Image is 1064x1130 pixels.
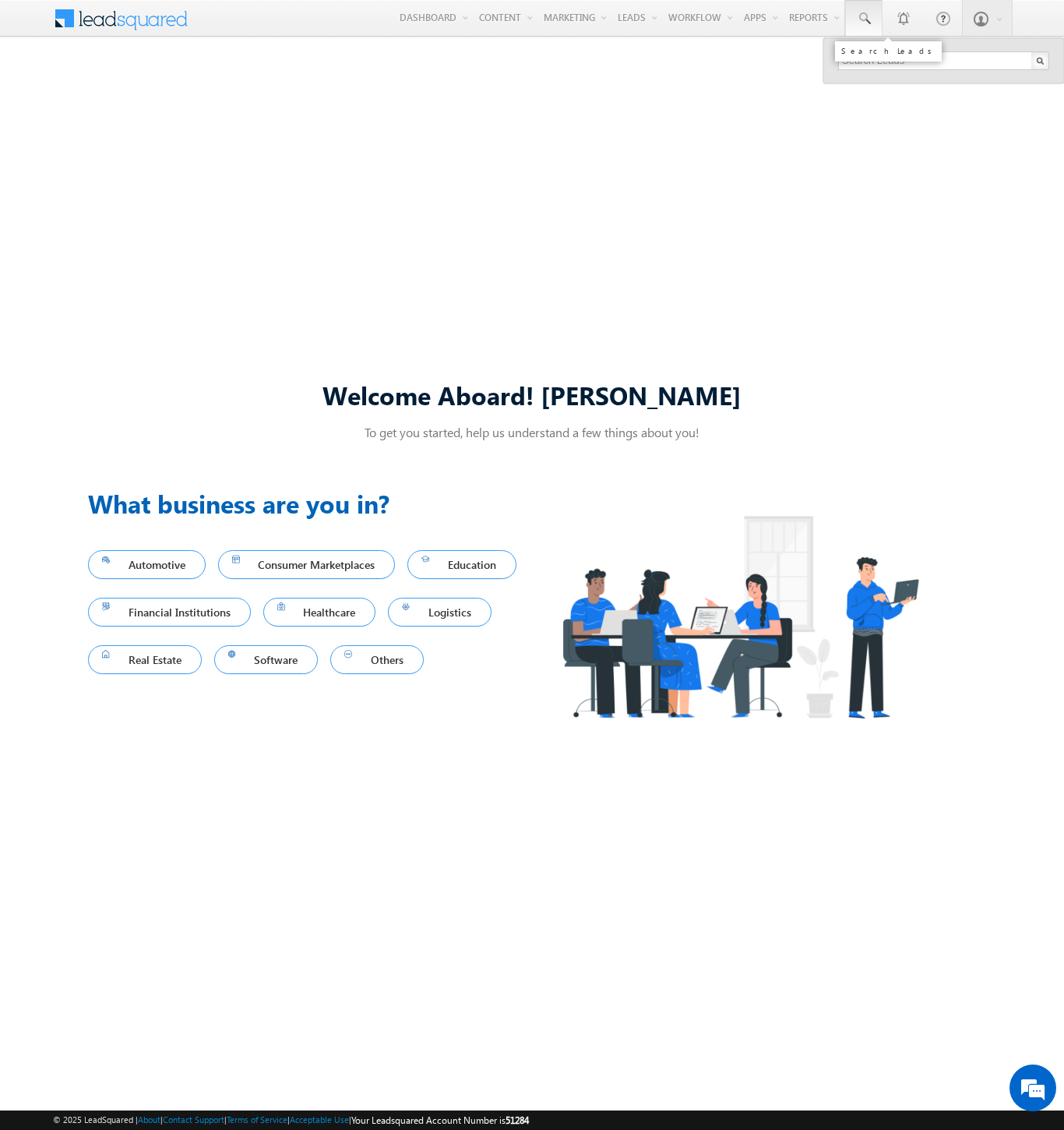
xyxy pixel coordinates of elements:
div: Welcome Aboard! [PERSON_NAME] [88,378,976,411]
span: Your Leadsquared Account Number is [351,1114,529,1126]
span: Financial Institutions [102,602,237,623]
span: 51284 [506,1114,529,1126]
span: Consumer Marketplaces [232,554,382,575]
a: Terms of Service [227,1114,287,1125]
a: About [138,1114,160,1125]
span: Logistics [402,602,477,623]
span: Real Estate [102,649,188,670]
p: To get you started, help us understand a few things about you! [88,424,976,440]
a: Contact Support [163,1114,224,1125]
span: © 2025 LeadSquared | | | | | [53,1113,529,1128]
a: Acceptable Use [290,1114,349,1125]
span: Education [421,554,502,575]
h3: What business are you in? [88,485,532,522]
div: Search Leads [841,46,935,55]
span: Healthcare [277,602,362,623]
img: Industry.png [532,485,948,749]
span: Software [228,649,305,670]
span: Others [344,649,410,670]
span: Automotive [102,554,192,575]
